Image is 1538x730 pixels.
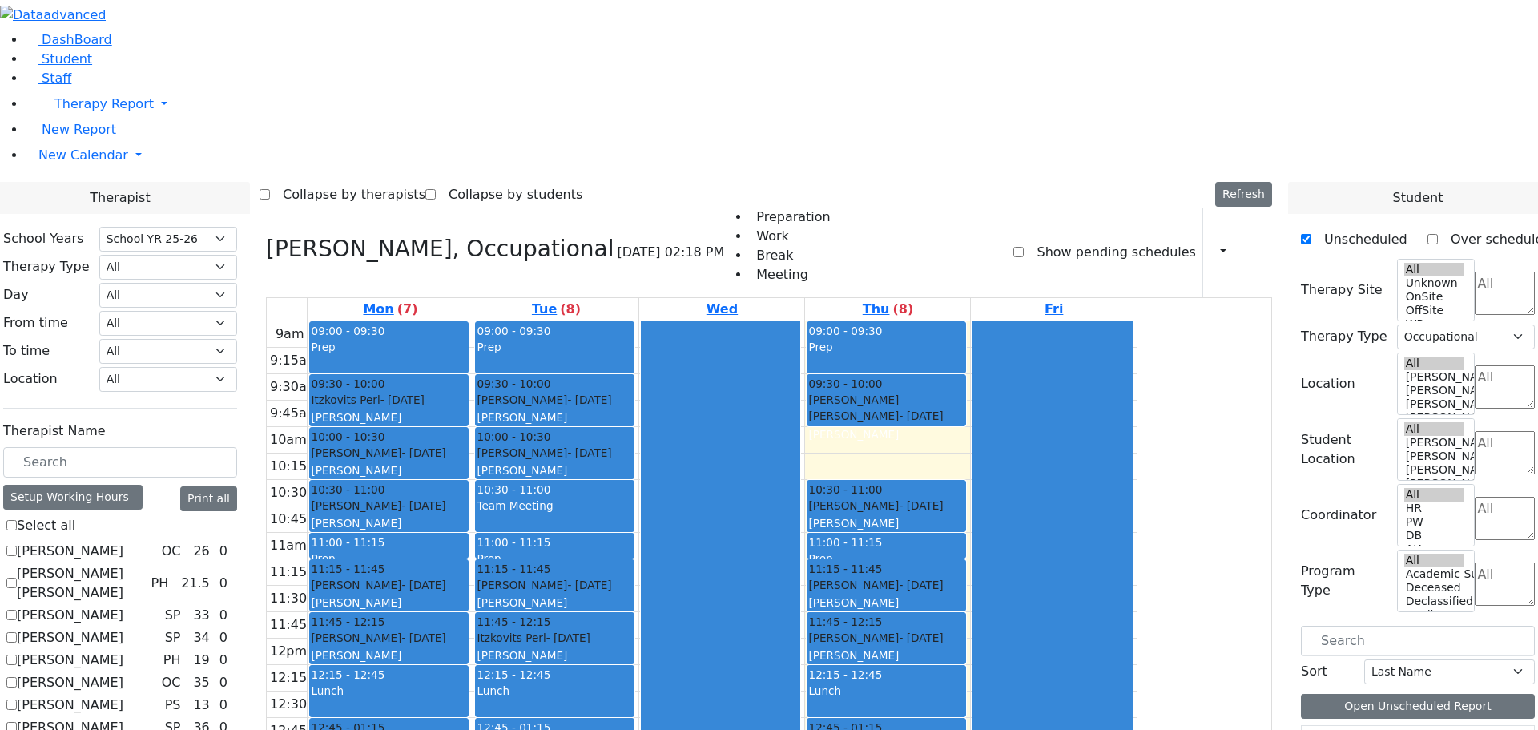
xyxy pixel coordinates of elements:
[808,376,882,392] span: 09:30 - 10:00
[267,377,322,397] div: 9:30am
[808,392,964,425] div: [PERSON_NAME] [PERSON_NAME]
[477,683,633,699] div: Lunch
[808,647,964,663] div: [PERSON_NAME]
[3,369,58,389] label: Location
[3,313,68,333] label: From time
[54,96,154,111] span: Therapy Report
[26,139,1538,171] a: New Calendar
[808,482,882,498] span: 10:30 - 11:00
[1404,411,1465,425] option: [PERSON_NAME] 2
[360,298,421,321] a: September 1, 2025
[311,462,467,478] div: [PERSON_NAME]
[899,631,943,644] span: - [DATE]
[1404,581,1465,595] option: Deceased
[311,595,467,611] div: [PERSON_NAME]
[1262,240,1272,265] div: Delete
[1475,272,1535,315] textarea: Search
[17,696,123,715] label: [PERSON_NAME]
[808,561,882,577] span: 11:15 - 11:45
[267,430,310,450] div: 10am
[42,32,112,47] span: DashBoard
[567,393,611,406] span: - [DATE]
[1404,436,1465,450] option: [PERSON_NAME] 5
[17,628,123,647] label: [PERSON_NAME]
[1301,280,1383,300] label: Therapy Site
[477,668,550,681] span: 12:15 - 12:45
[1404,515,1465,529] option: PW
[159,628,187,647] div: SP
[216,606,231,625] div: 0
[17,542,123,561] label: [PERSON_NAME]
[26,51,92,67] a: Student
[42,122,116,137] span: New Report
[190,696,212,715] div: 13
[401,446,445,459] span: - [DATE]
[267,563,331,582] div: 11:15am
[808,683,964,699] div: Lunch
[26,122,116,137] a: New Report
[401,579,445,591] span: - [DATE]
[190,651,212,670] div: 19
[477,595,633,611] div: [PERSON_NAME]
[157,651,187,670] div: PH
[1404,450,1465,463] option: [PERSON_NAME] 4
[750,265,830,284] li: Meeting
[1404,463,1465,477] option: [PERSON_NAME] 3
[311,392,467,408] div: Itzkovits Perl
[477,376,550,392] span: 09:30 - 10:00
[1475,365,1535,409] textarea: Search
[1404,422,1465,436] option: All
[1404,276,1465,290] option: Unknown
[216,542,231,561] div: 0
[1475,563,1535,606] textarea: Search
[477,498,633,514] div: Team Meeting
[311,482,384,498] span: 10:30 - 11:00
[477,647,633,663] div: [PERSON_NAME]
[529,298,584,321] a: September 2, 2025
[1301,374,1355,393] label: Location
[90,188,150,208] span: Therapist
[1215,182,1272,207] button: Refresh
[808,614,882,630] span: 11:45 - 12:15
[38,147,128,163] span: New Calendar
[1404,357,1465,370] option: All
[3,421,106,441] label: Therapist Name
[190,606,212,625] div: 33
[17,651,123,670] label: [PERSON_NAME]
[311,445,467,461] div: [PERSON_NAME]
[1404,290,1465,304] option: OnSite
[311,683,467,699] div: Lunch
[380,393,425,406] span: - [DATE]
[311,339,467,355] div: Prep
[26,71,71,86] a: Staff
[17,673,123,692] label: [PERSON_NAME]
[216,574,231,593] div: 0
[1392,188,1443,208] span: Student
[267,536,310,555] div: 11am
[750,227,830,246] li: Work
[1041,298,1066,321] a: September 5, 2025
[155,542,187,561] div: OC
[270,182,425,208] label: Collapse by therapists
[190,542,212,561] div: 26
[477,445,633,461] div: [PERSON_NAME]
[899,409,943,422] span: - [DATE]
[311,515,467,531] div: [PERSON_NAME]
[1301,694,1535,719] button: Open Unscheduled Report
[190,673,212,692] div: 35
[808,426,964,442] div: [PERSON_NAME]
[567,446,611,459] span: - [DATE]
[1475,497,1535,540] textarea: Search
[1301,430,1387,469] label: Student Location
[808,595,964,611] div: [PERSON_NAME]
[178,574,213,593] div: 21.5
[1301,327,1387,346] label: Therapy Type
[808,339,964,355] div: Prep
[311,577,467,593] div: [PERSON_NAME]
[899,499,943,512] span: - [DATE]
[267,589,331,608] div: 11:30am
[311,498,467,514] div: [PERSON_NAME]
[1404,554,1465,567] option: All
[216,696,231,715] div: 0
[272,325,308,344] div: 9am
